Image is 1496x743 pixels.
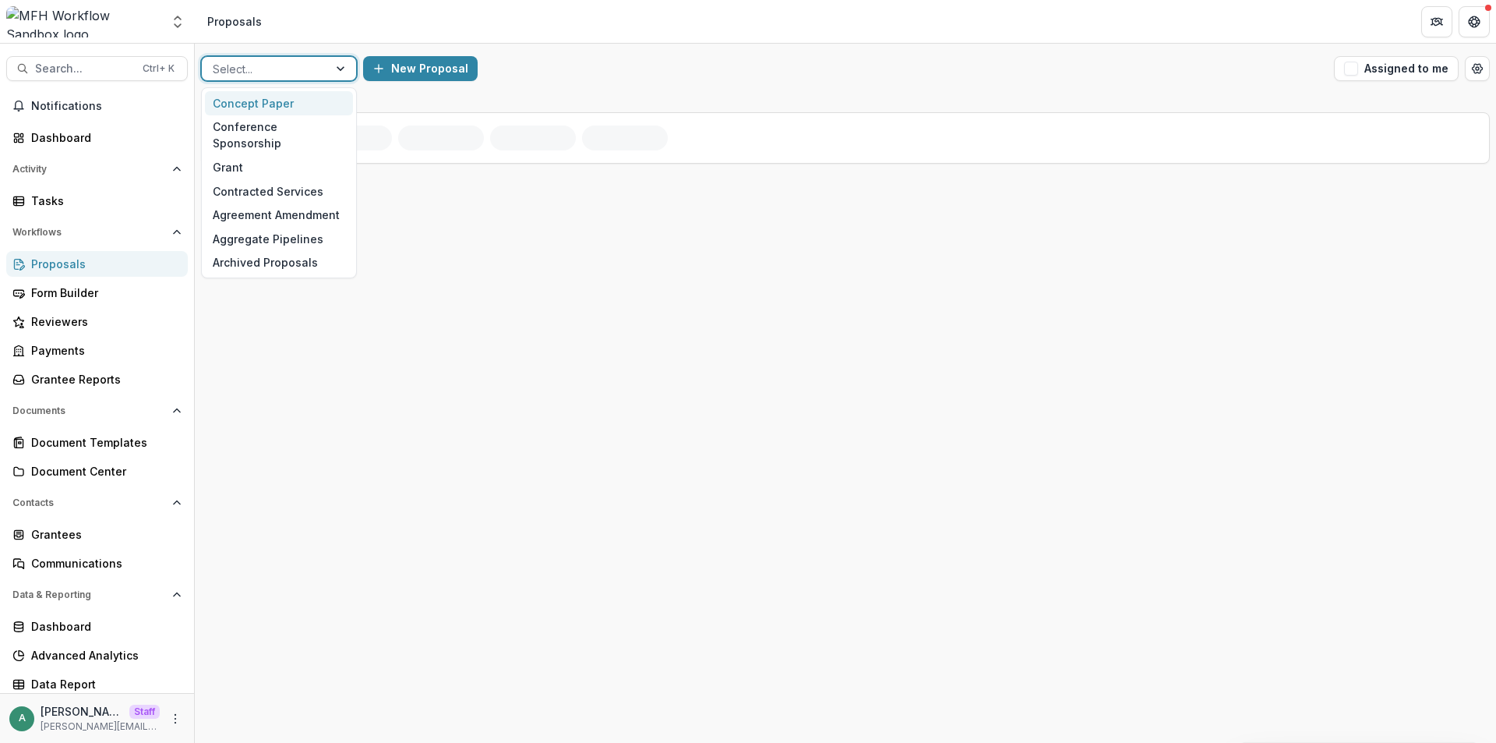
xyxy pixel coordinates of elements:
[6,188,188,214] a: Tasks
[201,10,268,33] nav: breadcrumb
[166,709,185,728] button: More
[6,522,188,547] a: Grantees
[205,227,353,251] div: Aggregate Pipelines
[31,256,175,272] div: Proposals
[167,6,189,37] button: Open entity switcher
[1459,6,1490,37] button: Get Help
[31,100,182,113] span: Notifications
[12,405,166,416] span: Documents
[6,430,188,455] a: Document Templates
[205,115,353,156] div: Conference Sponsorship
[6,220,188,245] button: Open Workflows
[31,434,175,451] div: Document Templates
[6,157,188,182] button: Open Activity
[41,703,123,720] p: [PERSON_NAME][EMAIL_ADDRESS][DOMAIN_NAME]
[6,251,188,277] a: Proposals
[31,555,175,571] div: Communications
[205,155,353,179] div: Grant
[205,203,353,227] div: Agreement Amendment
[207,13,262,30] div: Proposals
[31,618,175,635] div: Dashboard
[31,193,175,209] div: Tasks
[41,720,160,734] p: [PERSON_NAME][EMAIL_ADDRESS][DOMAIN_NAME]
[31,526,175,543] div: Grantees
[6,6,161,37] img: MFH Workflow Sandbox logo
[129,705,160,719] p: Staff
[6,642,188,668] a: Advanced Analytics
[363,56,478,81] button: New Proposal
[31,129,175,146] div: Dashboard
[6,614,188,639] a: Dashboard
[1465,56,1490,81] button: Open table manager
[31,463,175,479] div: Document Center
[6,94,188,119] button: Notifications
[6,398,188,423] button: Open Documents
[6,366,188,392] a: Grantee Reports
[12,589,166,600] span: Data & Reporting
[6,338,188,363] a: Payments
[6,125,188,150] a: Dashboard
[6,56,188,81] button: Search...
[31,676,175,692] div: Data Report
[19,713,26,724] div: anveet@trytemelio.com
[205,251,353,275] div: Archived Proposals
[6,458,188,484] a: Document Center
[31,313,175,330] div: Reviewers
[1334,56,1459,81] button: Assigned to me
[12,497,166,508] span: Contacts
[31,371,175,387] div: Grantee Reports
[31,342,175,359] div: Payments
[205,179,353,203] div: Contracted Services
[6,490,188,515] button: Open Contacts
[6,582,188,607] button: Open Data & Reporting
[6,309,188,334] a: Reviewers
[139,60,178,77] div: Ctrl + K
[205,91,353,115] div: Concept Paper
[6,550,188,576] a: Communications
[31,285,175,301] div: Form Builder
[6,280,188,306] a: Form Builder
[6,671,188,697] a: Data Report
[35,62,133,76] span: Search...
[1421,6,1452,37] button: Partners
[12,227,166,238] span: Workflows
[12,164,166,175] span: Activity
[31,647,175,663] div: Advanced Analytics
